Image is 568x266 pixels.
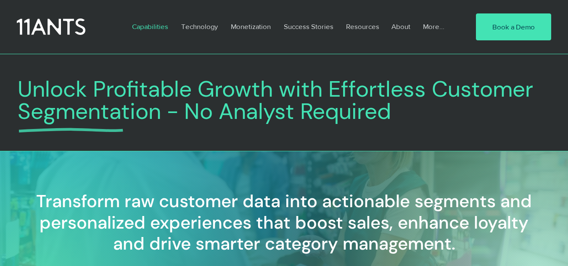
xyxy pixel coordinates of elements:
a: About [385,17,417,36]
nav: Site [126,17,450,36]
a: Book a Demo [476,13,551,40]
a: Capabilities [126,17,175,36]
a: Success Stories [277,17,340,36]
p: Capabilities [128,17,172,36]
span: Book a Demo [492,22,535,32]
p: More... [419,17,449,36]
p: Success Stories [280,17,338,36]
a: Technology [175,17,225,36]
a: Monetization [225,17,277,36]
a: Resources [340,17,385,36]
p: Monetization [227,17,275,36]
p: Technology [177,17,222,36]
h2: Transform raw customer data into actionable segments and personalized experiences that boost sale... [36,191,532,254]
p: About [387,17,415,36]
span: Unlock Profitable Growth with Effortless Customer Segmentation - No Analyst Required [18,74,533,126]
p: Resources [342,17,383,36]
